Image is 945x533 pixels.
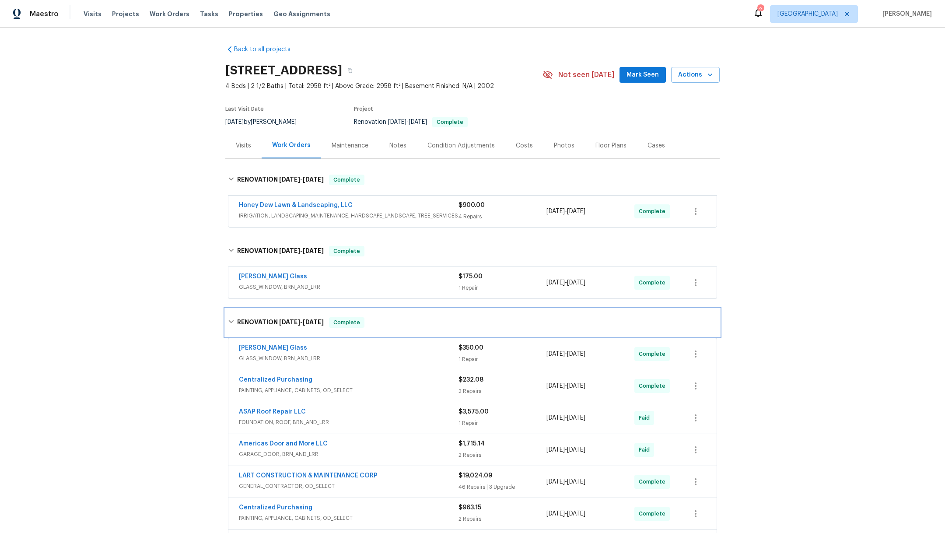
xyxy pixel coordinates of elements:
span: [DATE] [567,351,585,357]
span: [PERSON_NAME] [879,10,932,18]
span: $963.15 [458,505,481,511]
span: [DATE] [279,248,300,254]
span: [DATE] [546,383,565,389]
div: Visits [236,141,251,150]
span: Properties [229,10,263,18]
span: Last Visit Date [225,106,264,112]
span: GENERAL_CONTRACTOR, OD_SELECT [239,482,458,491]
span: $175.00 [458,274,483,280]
span: $900.00 [458,202,485,208]
span: - [388,119,427,125]
span: [DATE] [567,415,585,421]
div: 1 Repair [458,355,546,364]
span: [GEOGRAPHIC_DATA] [777,10,838,18]
span: [DATE] [546,447,565,453]
span: Maestro [30,10,59,18]
span: $232.08 [458,377,483,383]
a: Back to all projects [225,45,309,54]
span: Visits [84,10,101,18]
span: GLASS_WINDOW, BRN_AND_LRR [239,283,458,291]
span: [DATE] [388,119,406,125]
span: Paid [639,414,653,422]
span: GLASS_WINDOW, BRN_AND_LRR [239,354,458,363]
span: Not seen [DATE] [558,70,614,79]
span: Work Orders [150,10,189,18]
div: Work Orders [272,141,311,150]
span: [DATE] [546,511,565,517]
span: Complete [639,278,669,287]
span: [DATE] [567,511,585,517]
div: 2 Repairs [458,451,546,459]
span: Complete [639,207,669,216]
div: by [PERSON_NAME] [225,117,307,127]
span: PAINTING, APPLIANCE, CABINETS, OD_SELECT [239,514,458,522]
span: - [546,445,585,454]
a: [PERSON_NAME] Glass [239,345,307,351]
span: - [546,350,585,358]
span: [DATE] [546,351,565,357]
span: 4 Beds | 2 1/2 Baths | Total: 2958 ft² | Above Grade: 2958 ft² | Basement Finished: N/A | 2002 [225,82,542,91]
button: Actions [671,67,720,83]
span: Complete [330,247,364,256]
span: [DATE] [567,479,585,485]
span: [DATE] [567,280,585,286]
div: Floor Plans [595,141,626,150]
div: 2 Repairs [458,387,546,396]
div: Cases [647,141,665,150]
span: - [546,414,585,422]
span: [DATE] [279,176,300,182]
span: Complete [330,175,364,184]
button: Copy Address [342,63,358,78]
span: [DATE] [546,208,565,214]
div: Photos [554,141,574,150]
h6: RENOVATION [237,175,324,185]
span: Complete [433,119,467,125]
span: - [546,207,585,216]
span: Actions [678,70,713,81]
div: 46 Repairs | 3 Upgrade [458,483,546,491]
span: [DATE] [303,248,324,254]
div: RENOVATION [DATE]-[DATE]Complete [225,166,720,194]
span: - [546,278,585,287]
span: Complete [639,350,669,358]
span: FOUNDATION, ROOF, BRN_AND_LRR [239,418,458,427]
div: Notes [389,141,406,150]
span: IRRIGATION, LANDSCAPING_MAINTENANCE, HARDSCAPE_LANDSCAPE, TREE_SERVICES [239,211,458,220]
span: - [279,248,324,254]
span: [DATE] [409,119,427,125]
a: Honey Dew Lawn & Landscaping, LLC [239,202,353,208]
span: Projects [112,10,139,18]
a: LART CONSTRUCTION & MAINTENANCE CORP [239,473,378,479]
span: [DATE] [567,208,585,214]
div: 1 Repair [458,284,546,292]
span: Complete [330,318,364,327]
a: Centralized Purchasing [239,377,312,383]
span: - [279,176,324,182]
div: 1 Repair [458,419,546,428]
div: 4 Repairs [458,212,546,221]
span: [DATE] [279,319,300,325]
span: $3,575.00 [458,409,489,415]
a: [PERSON_NAME] Glass [239,274,307,280]
span: Complete [639,509,669,518]
span: Tasks [200,11,218,17]
span: [DATE] [546,479,565,485]
span: Project [354,106,373,112]
span: Paid [639,445,653,454]
a: Americas Door and More LLC [239,441,328,447]
span: - [279,319,324,325]
a: ASAP Roof Repair LLC [239,409,306,415]
span: Geo Assignments [273,10,330,18]
span: Complete [639,477,669,486]
span: - [546,382,585,390]
span: $19,024.09 [458,473,492,479]
h6: RENOVATION [237,246,324,256]
a: Centralized Purchasing [239,505,312,511]
span: [DATE] [546,280,565,286]
span: - [546,509,585,518]
span: GARAGE_DOOR, BRN_AND_LRR [239,450,458,459]
span: [DATE] [567,383,585,389]
span: [DATE] [303,319,324,325]
div: 2 [757,5,763,14]
span: [DATE] [546,415,565,421]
